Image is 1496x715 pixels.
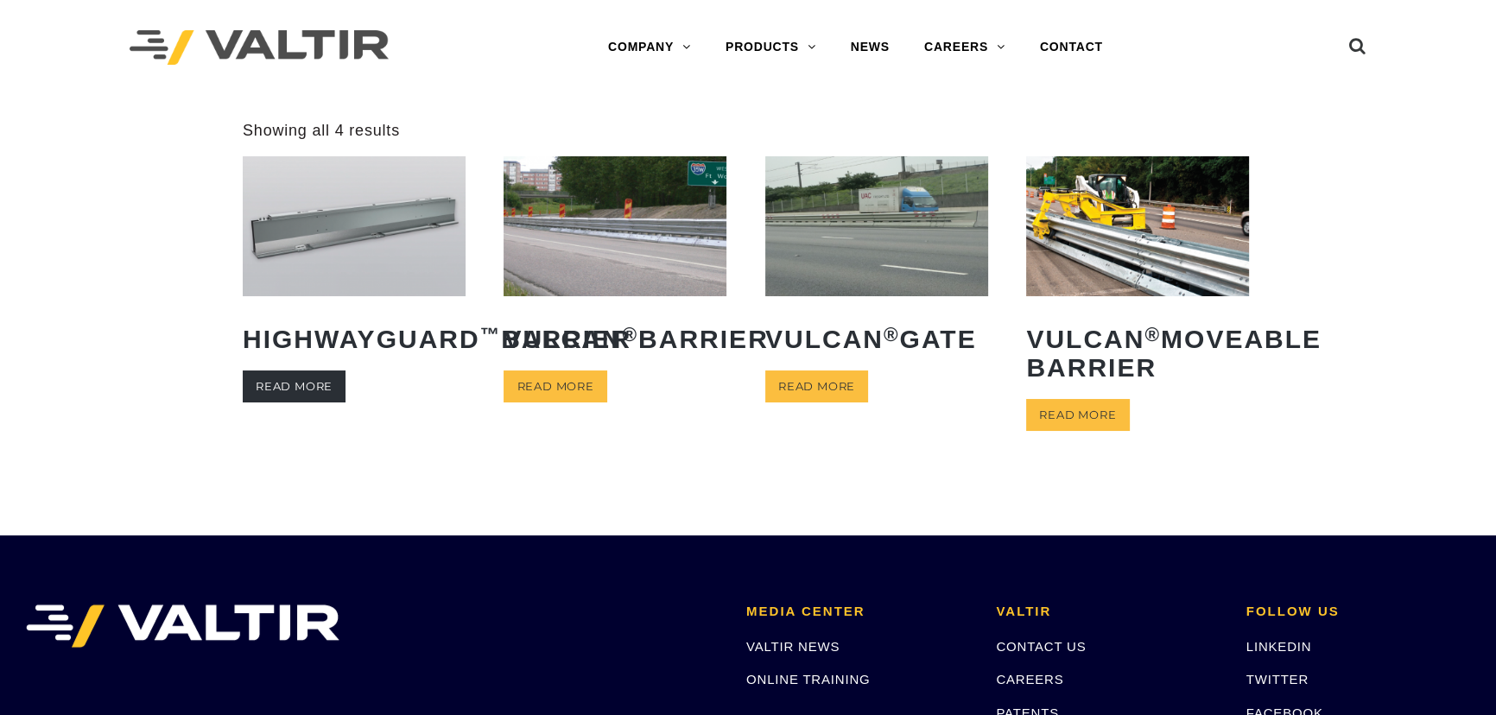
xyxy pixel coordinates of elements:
[907,30,1023,65] a: CAREERS
[765,370,868,402] a: Read more about “Vulcan® Gate”
[1026,312,1249,395] h2: Vulcan Moveable Barrier
[1026,156,1249,394] a: Vulcan®Moveable Barrier
[1246,672,1309,687] a: TWITTER
[243,121,400,141] p: Showing all 4 results
[504,370,606,402] a: Read more about “Vulcan® Barrier”
[1144,324,1161,345] sup: ®
[996,604,1220,619] h2: VALTIR
[746,672,870,687] a: ONLINE TRAINING
[504,156,726,365] a: Vulcan®Barrier
[1023,30,1120,65] a: CONTACT
[622,324,638,345] sup: ®
[1026,399,1129,431] a: Read more about “Vulcan® Moveable Barrier”
[480,324,502,345] sup: ™
[1246,604,1470,619] h2: FOLLOW US
[708,30,834,65] a: PRODUCTS
[243,156,466,365] a: HighwayGuard™Barrier
[130,30,389,66] img: Valtir
[765,156,988,365] a: Vulcan®Gate
[504,312,726,366] h2: Vulcan Barrier
[26,604,339,648] img: VALTIR
[746,604,970,619] h2: MEDIA CENTER
[243,370,345,402] a: Read more about “HighwayGuard™ Barrier”
[1246,639,1312,654] a: LINKEDIN
[834,30,907,65] a: NEWS
[746,639,840,654] a: VALTIR NEWS
[996,639,1086,654] a: CONTACT US
[243,312,466,366] h2: HighwayGuard Barrier
[996,672,1063,687] a: CAREERS
[884,324,900,345] sup: ®
[765,312,988,366] h2: Vulcan Gate
[591,30,708,65] a: COMPANY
